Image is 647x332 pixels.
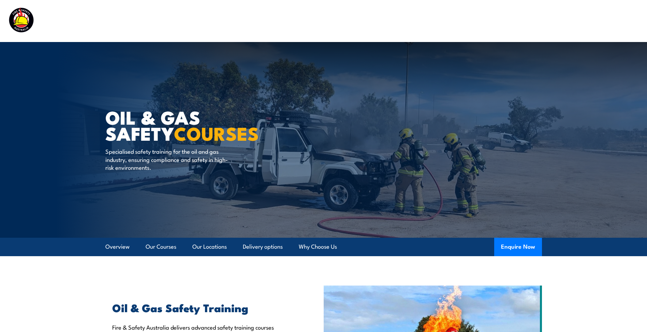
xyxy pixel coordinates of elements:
[277,12,298,30] a: Courses
[174,119,259,147] strong: COURSES
[105,147,230,171] p: Specialised safety training for the oil and gas industry, ensuring compliance and safety in high-...
[373,12,455,30] a: Emergency Response Services
[243,238,283,256] a: Delivery options
[313,12,358,30] a: Course Calendar
[192,238,227,256] a: Our Locations
[105,109,274,141] h1: OIL & GAS SAFETY
[112,303,292,312] h2: Oil & Gas Safety Training
[105,238,130,256] a: Overview
[470,12,495,30] a: About Us
[494,238,542,256] button: Enquire Now
[299,238,337,256] a: Why Choose Us
[540,12,578,30] a: Learner Portal
[593,12,615,30] a: Contact
[146,238,176,256] a: Our Courses
[510,12,525,30] a: News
